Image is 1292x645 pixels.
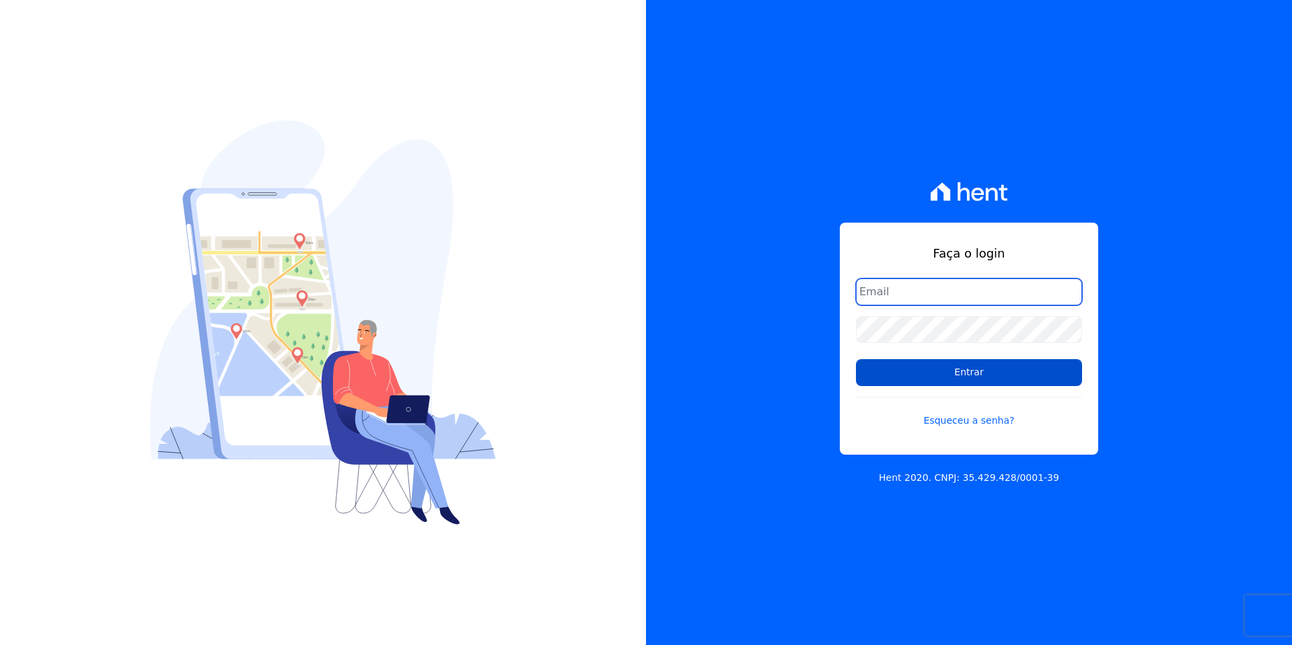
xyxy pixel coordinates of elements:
[150,120,496,525] img: Login
[856,278,1082,305] input: Email
[856,359,1082,386] input: Entrar
[856,244,1082,262] h1: Faça o login
[856,397,1082,428] a: Esqueceu a senha?
[879,471,1059,485] p: Hent 2020. CNPJ: 35.429.428/0001-39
